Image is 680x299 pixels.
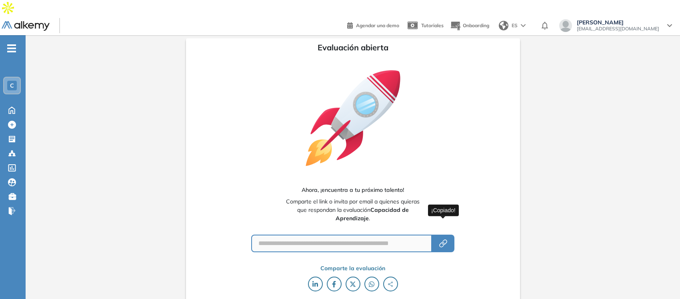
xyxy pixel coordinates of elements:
[320,264,385,273] span: Comparte la evaluación
[347,20,399,30] a: Agendar una demo
[577,26,659,32] span: [EMAIL_ADDRESS][DOMAIN_NAME]
[537,207,680,299] iframe: Chat Widget
[2,21,50,31] img: Logo
[537,207,680,299] div: Widget de chat
[10,82,14,89] span: C
[499,21,508,30] img: world
[512,22,518,29] span: ES
[336,206,409,222] b: Capacidad de Aprendizaje
[577,19,659,26] span: [PERSON_NAME]
[463,22,489,28] span: Onboarding
[302,186,404,194] span: Ahora, ¡encuentra a tu próximo talento!
[421,22,444,28] span: Tutoriales
[356,22,399,28] span: Agendar una demo
[450,17,489,34] button: Onboarding
[406,15,444,36] a: Tutoriales
[286,197,420,223] span: Comparte el link o invita por email a quienes quieras que respondan la evaluación .
[428,204,459,216] div: ¡Copiado!
[7,48,16,49] i: -
[521,24,526,27] img: arrow
[318,42,388,54] span: Evaluación abierta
